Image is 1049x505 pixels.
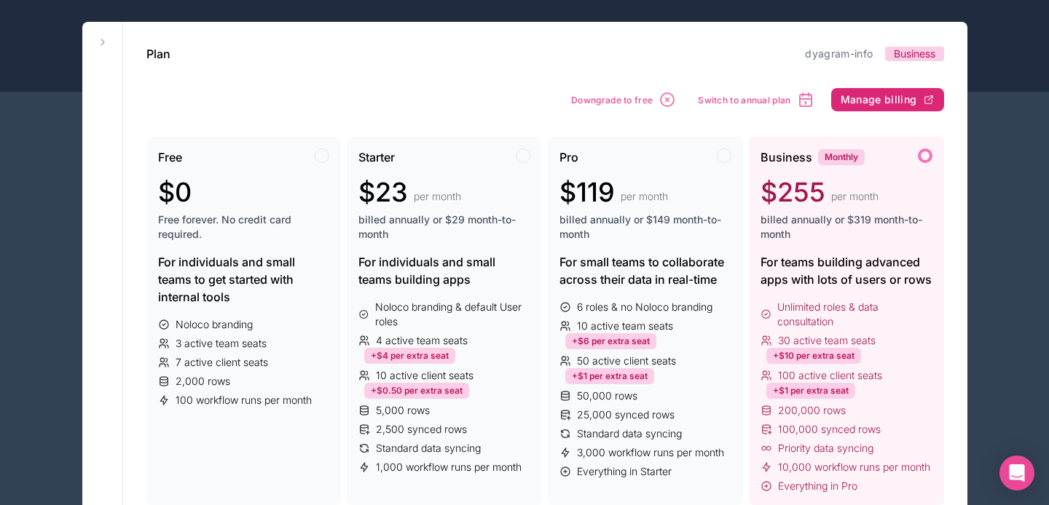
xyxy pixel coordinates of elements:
[778,460,930,474] span: 10,000 workflow runs per month
[577,354,676,368] span: 50 active client seats
[414,189,461,204] span: per month
[777,300,932,329] span: Unlimited roles & data consultation
[818,149,865,165] div: Monthly
[566,86,681,114] button: Downgrade to free
[778,422,881,437] span: 100,000 synced rows
[831,88,944,111] button: Manage billing
[158,253,330,306] div: For individuals and small teams to get started with internal tools
[577,389,637,403] span: 50,000 rows
[559,178,615,207] span: $119
[577,407,675,422] span: 25,000 synced rows
[766,383,855,399] div: +$1 per extra seat
[761,253,932,288] div: For teams building advanced apps with lots of users or rows
[805,47,873,60] a: dyagram-info
[577,445,724,460] span: 3,000 workflow runs per month
[693,86,819,114] button: Switch to annual plan
[376,403,430,418] span: 5,000 rows
[831,189,879,204] span: per month
[376,441,481,456] span: Standard data syncing
[358,148,395,166] span: Starter
[559,212,731,242] span: billed annually or $149 month-to-month
[376,368,474,383] span: 10 active client seats
[778,368,882,383] span: 100 active client seats
[376,460,522,474] span: 1,000 workflow runs per month
[577,464,672,479] span: Everything in Starter
[565,333,656,349] div: +$6 per extra seat
[358,212,530,242] span: billed annually or $29 month-to-month
[358,253,530,288] div: For individuals and small teams building apps
[176,393,312,407] span: 100 workflow runs per month
[577,426,682,441] span: Standard data syncing
[176,355,268,370] span: 7 active client seats
[176,317,253,332] span: Noloco branding
[577,300,712,314] span: 6 roles & no Noloco branding
[577,319,673,333] span: 10 active team seats
[559,253,731,288] div: For small teams to collaborate across their data in real-time
[999,456,1034,490] div: Open Intercom Messenger
[364,348,455,364] div: +$4 per extra seat
[894,47,935,61] span: Business
[176,374,230,389] span: 2,000 rows
[176,336,267,351] span: 3 active team seats
[376,333,468,348] span: 4 active team seats
[364,383,469,399] div: +$0.50 per extra seat
[158,148,182,166] span: Free
[565,368,654,384] div: +$1 per extra seat
[778,333,876,348] span: 30 active team seats
[761,178,825,207] span: $255
[146,45,170,63] h1: Plan
[158,212,330,242] span: Free forever. No credit card required.
[571,95,653,106] span: Downgrade to free
[698,95,790,106] span: Switch to annual plan
[376,422,467,437] span: 2,500 synced rows
[841,93,917,106] span: Manage billing
[761,148,812,166] span: Business
[158,178,192,207] span: $0
[375,300,530,329] span: Noloco branding & default User roles
[766,348,861,364] div: +$10 per extra seat
[559,148,578,166] span: Pro
[778,403,846,418] span: 200,000 rows
[778,479,857,493] span: Everything in Pro
[778,441,873,456] span: Priority data syncing
[761,212,932,242] span: billed annually or $319 month-to-month
[358,178,408,207] span: $23
[621,189,668,204] span: per month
